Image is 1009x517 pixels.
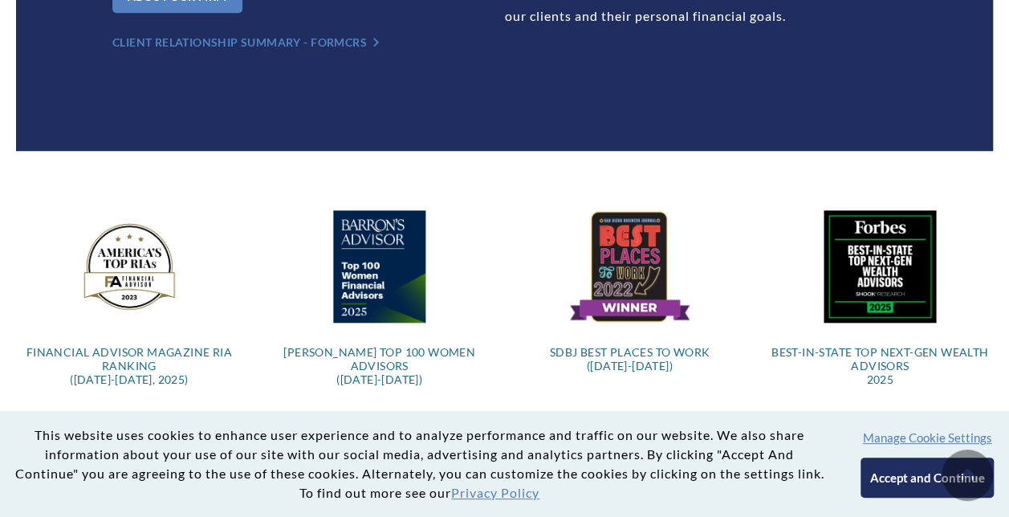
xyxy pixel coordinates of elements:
button: Accept and Continue [860,458,993,498]
p: Financial Advisor Magazine RIA Ranking ([DATE]-[DATE], 2025) [16,345,242,386]
a: Client Relationship Summary - FormCRS"> [112,35,379,49]
p: This website uses cookies to enhance user experience and to analyze performance and traffic on ou... [13,425,826,503]
a: Privacy Policy [451,485,539,500]
a: SDBJ Best Places to Work logo SDBJ Best Places to Work([DATE]-[DATE]) [517,199,743,384]
a: Financial Top 100 Women Financial Advisor logo [PERSON_NAME] Top 100 Women Advisors([DATE]-[DATE]) [266,199,493,397]
img: SDBJ Best Places to Work logo [569,210,690,323]
img: Financial Advisor Magazine RIA Ranking logo [73,210,185,323]
button: Manage Cookie Settings [863,430,992,445]
a: Financial Advisor Magazine RIA Ranking logo Financial Advisor Magazine RIA Ranking([DATE]-[DATE],... [16,199,242,397]
p: [PERSON_NAME] Top 100 Women Advisors ([DATE]-[DATE]) [266,345,493,386]
p: Best-In-State Top Next-Gen Wealth Advisors 2025 [767,345,993,386]
p: SDBJ Best Places to Work ([DATE]-[DATE]) [517,345,743,372]
span: CRS [345,35,379,49]
a: Best in State Top Next-Gen Wealth Advisors logo Best-In-State Top Next-Gen Wealth Advisors2025 [767,199,993,397]
img: Financial Top 100 Women Financial Advisor logo [333,210,425,323]
img: Best in State Top Next-Gen Wealth Advisors logo [824,210,936,323]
